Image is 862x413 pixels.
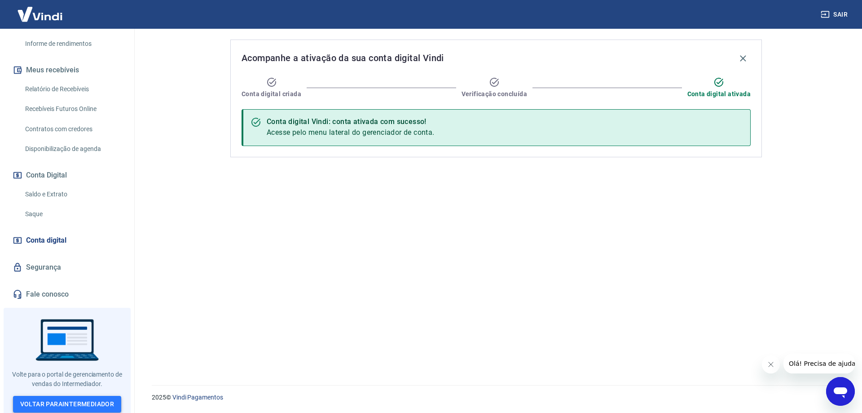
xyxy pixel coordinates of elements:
[22,140,123,158] a: Disponibilização de agenda
[11,60,123,80] button: Meus recebíveis
[11,284,123,304] a: Fale conosco
[11,258,123,277] a: Segurança
[11,231,123,250] a: Conta digital
[242,89,301,98] span: Conta digital criada
[11,0,69,28] img: Vindi
[819,6,851,23] button: Sair
[267,128,435,137] span: Acesse pelo menu lateral do gerenciador de conta.
[687,89,751,98] span: Conta digital ativada
[22,100,123,118] a: Recebíveis Futuros Online
[22,80,123,98] a: Relatório de Recebíveis
[11,165,123,185] button: Conta Digital
[5,6,75,13] span: Olá! Precisa de ajuda?
[762,355,780,373] iframe: Fechar mensagem
[826,377,855,406] iframe: Botão para abrir a janela de mensagens
[242,51,444,65] span: Acompanhe a ativação da sua conta digital Vindi
[22,120,123,138] a: Contratos com credores
[462,89,527,98] span: Verificação concluída
[783,354,855,373] iframe: Mensagem da empresa
[22,35,123,53] a: Informe de rendimentos
[13,396,122,413] a: Voltar paraIntermediador
[22,205,123,223] a: Saque
[152,393,840,402] p: 2025 ©
[172,394,223,401] a: Vindi Pagamentos
[267,116,435,127] div: Conta digital Vindi: conta ativada com sucesso!
[26,234,66,247] span: Conta digital
[22,185,123,204] a: Saldo e Extrato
